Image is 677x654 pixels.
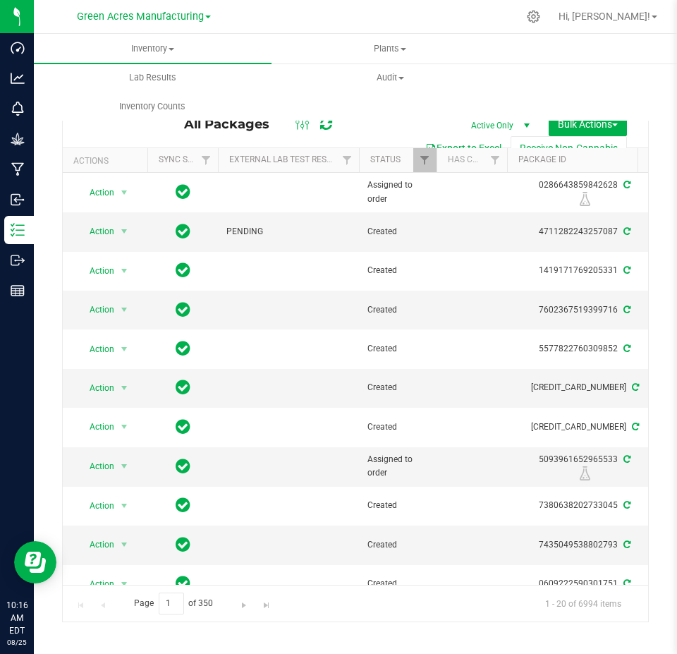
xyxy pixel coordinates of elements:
inline-svg: Outbound [11,253,25,267]
span: Audit [272,71,508,84]
span: Inventory Counts [100,100,205,113]
span: Created [367,499,428,512]
inline-svg: Analytics [11,71,25,85]
a: Sync Status [159,155,213,164]
span: In Sync [176,182,190,202]
span: select [116,378,133,398]
a: Inventory [34,34,272,63]
span: Sync from Compliance System [621,180,630,190]
a: Filter [336,148,359,172]
span: Action [77,535,115,555]
a: Go to the next page [234,593,255,612]
span: Plants [272,42,508,55]
span: In Sync [176,417,190,437]
div: [CREDIT_CARD_NUMBER] [505,420,664,434]
span: Action [77,261,115,281]
a: Filter [413,148,437,172]
a: Audit [272,63,509,92]
span: Sync from Compliance System [621,540,630,550]
span: Sync from Compliance System [630,422,639,432]
span: All Packages [184,116,283,132]
span: Created [367,264,428,277]
span: In Sync [176,495,190,515]
span: 1 - 20 of 6994 items [534,593,633,614]
span: select [116,222,133,241]
span: In Sync [176,377,190,397]
a: Inventory Counts [34,92,272,121]
div: 7602367519399716 [505,303,664,317]
th: Has COA [437,148,507,173]
a: Go to the last page [256,593,276,612]
span: In Sync [176,222,190,241]
span: Created [367,303,428,317]
inline-svg: Dashboard [11,41,25,55]
span: Sync from Compliance System [621,454,630,464]
span: Inventory [34,42,272,55]
inline-svg: Reports [11,284,25,298]
span: Hi, [PERSON_NAME]! [559,11,650,22]
span: Created [367,420,428,434]
span: Sync from Compliance System [621,579,630,588]
span: Bulk Actions [558,119,618,130]
span: Created [367,577,428,591]
iframe: Resource center [14,541,56,583]
a: Package ID [518,155,566,164]
span: In Sync [176,535,190,555]
span: select [116,496,133,516]
span: select [116,535,133,555]
span: Sync from Compliance System [621,305,630,315]
span: Sync from Compliance System [621,265,630,275]
div: Actions [73,156,142,166]
span: Created [367,538,428,552]
inline-svg: Monitoring [11,102,25,116]
span: Action [77,183,115,202]
span: Action [77,417,115,437]
div: 0286643859842628 [505,178,664,206]
div: 0609222590301751 [505,577,664,591]
span: Sync from Compliance System [630,382,639,392]
span: Sync from Compliance System [621,344,630,353]
div: R&D Lab Sample [505,466,664,480]
span: Action [77,378,115,398]
span: In Sync [176,574,190,593]
span: Assigned to order [367,453,428,480]
div: R&D Lab Sample [505,192,664,206]
span: Action [77,339,115,359]
div: Manage settings [525,10,542,23]
button: Receive Non-Cannabis [511,136,627,160]
inline-svg: Inbound [11,193,25,207]
span: Sync from Compliance System [621,226,630,236]
div: [CREDIT_CARD_NUMBER] [505,381,664,394]
a: External Lab Test Result [229,155,340,164]
a: Filter [484,148,507,172]
inline-svg: Inventory [11,223,25,237]
button: Bulk Actions [549,112,627,136]
span: Lab Results [110,71,195,84]
span: select [116,574,133,594]
span: Action [77,222,115,241]
span: Action [77,496,115,516]
span: Action [77,574,115,594]
div: 7435049538802793 [505,538,664,552]
span: select [116,300,133,320]
p: 10:16 AM EDT [6,599,28,637]
span: Created [367,381,428,394]
inline-svg: Grow [11,132,25,146]
span: select [116,417,133,437]
button: Export to Excel [416,136,511,160]
div: 1419171769205331 [505,264,664,277]
a: Filter [195,148,218,172]
input: 1 [159,593,184,614]
span: Green Acres Manufacturing [77,11,204,23]
span: In Sync [176,300,190,320]
span: Action [77,300,115,320]
span: Sync from Compliance System [621,500,630,510]
span: select [116,456,133,476]
div: 4711282243257087 [505,225,664,238]
span: PENDING [226,225,350,238]
span: select [116,183,133,202]
span: Assigned to order [367,178,428,205]
a: Plants [272,34,509,63]
a: Status [370,155,401,164]
a: Lab Results [34,63,272,92]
